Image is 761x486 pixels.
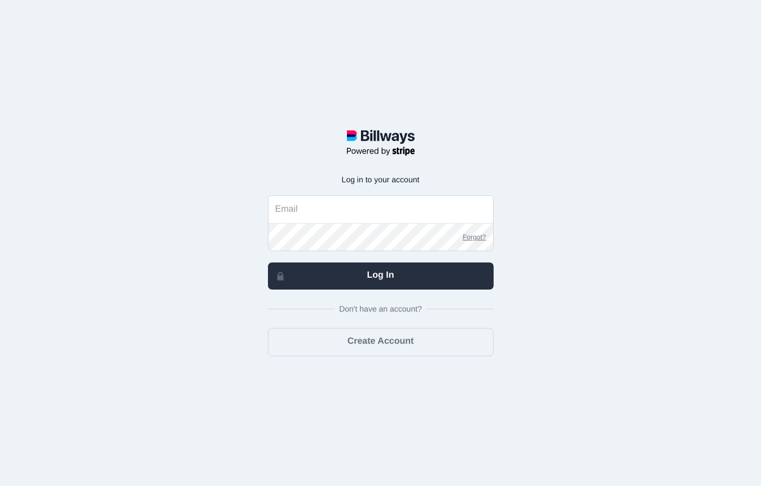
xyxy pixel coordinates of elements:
[347,130,415,157] img: logotype-powered-by-stripe.svg
[335,303,426,314] span: Don't have an account?
[269,196,493,223] input: Email
[268,262,494,290] a: Log In
[268,175,494,184] p: Log in to your account
[268,328,494,356] a: Create Account
[456,224,492,251] a: Forgot?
